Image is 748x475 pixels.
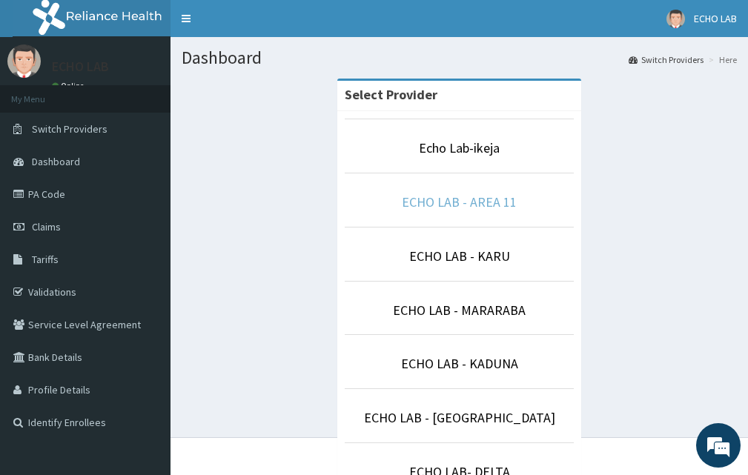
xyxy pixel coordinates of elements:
a: ECHO LAB - MARARABA [393,302,526,319]
a: Switch Providers [629,53,704,66]
span: Switch Providers [32,122,107,136]
a: ECHO LAB - [GEOGRAPHIC_DATA] [364,409,555,426]
span: Tariffs [32,253,59,266]
p: ECHO LAB [52,60,109,73]
a: ECHO LAB - KADUNA [401,355,518,372]
span: Claims [32,220,61,233]
a: Echo Lab-ikeja [419,139,500,156]
a: ECHO LAB - AREA 11 [402,193,517,210]
a: Online [52,81,87,91]
li: Here [705,53,737,66]
div: Minimize live chat window [243,7,279,43]
img: User Image [666,10,685,28]
strong: Select Provider [345,86,437,103]
img: d_794563401_company_1708531726252_794563401 [27,74,60,111]
span: ECHO LAB [694,12,737,25]
span: We're online! [86,143,205,293]
a: ECHO LAB - KARU [409,248,510,265]
span: Dashboard [32,155,80,168]
h1: Dashboard [182,48,737,67]
textarea: Type your message and hit 'Enter' [7,317,282,369]
div: Chat with us now [77,83,249,102]
img: User Image [7,44,41,78]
